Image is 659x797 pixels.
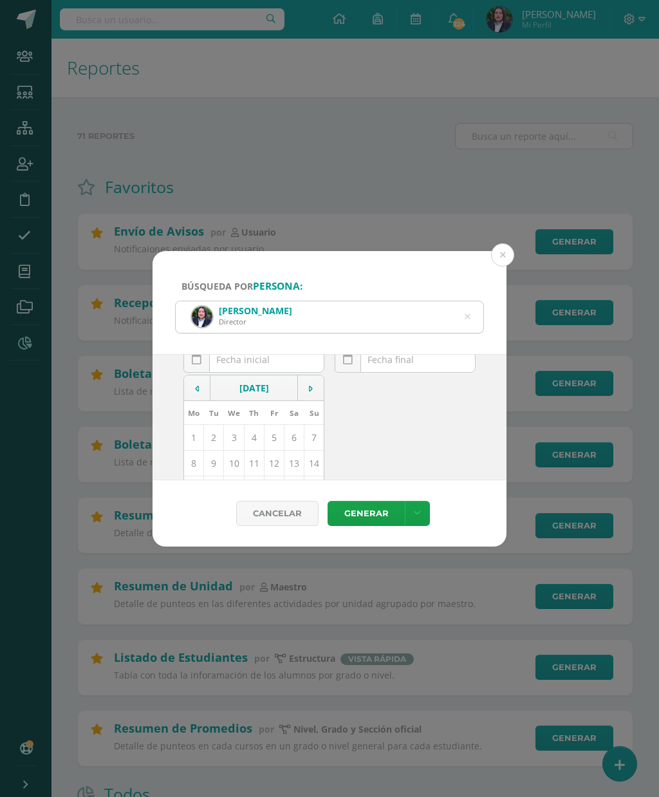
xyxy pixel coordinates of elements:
td: 7 [304,424,324,450]
td: 17 [224,476,244,502]
td: 2 [204,424,224,450]
div: Cancelar [236,501,319,526]
th: Th [244,401,264,425]
td: 12 [264,450,284,476]
td: 13 [284,450,304,476]
th: Su [304,401,324,425]
td: 16 [204,476,224,502]
div: [PERSON_NAME] [219,305,292,317]
th: Sa [284,401,304,425]
th: Fr [264,401,284,425]
td: 18 [244,476,264,502]
td: 8 [184,450,204,476]
td: 14 [304,450,324,476]
strong: persona: [253,279,302,293]
td: 5 [264,424,284,450]
td: 11 [244,450,264,476]
input: Fecha final [335,347,475,372]
th: We [224,401,244,425]
a: Generar [328,501,405,526]
td: 4 [244,424,264,450]
div: Director [219,317,292,326]
td: 3 [224,424,244,450]
input: ej. Nicholas Alekzander, etc. [176,301,483,333]
td: 20 [284,476,304,502]
img: 7957d0cafcdb6aff4e465871562e5872.png [192,306,212,327]
td: 1 [184,424,204,450]
input: Fecha inicial [184,347,324,372]
td: 21 [304,476,324,502]
td: 10 [224,450,244,476]
td: [DATE] [210,375,298,401]
td: 9 [204,450,224,476]
th: Mo [184,401,204,425]
td: 15 [184,476,204,502]
button: Close (Esc) [491,243,514,267]
span: Búsqueda por [181,280,302,292]
td: 19 [264,476,284,502]
th: Tu [204,401,224,425]
td: 6 [284,424,304,450]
